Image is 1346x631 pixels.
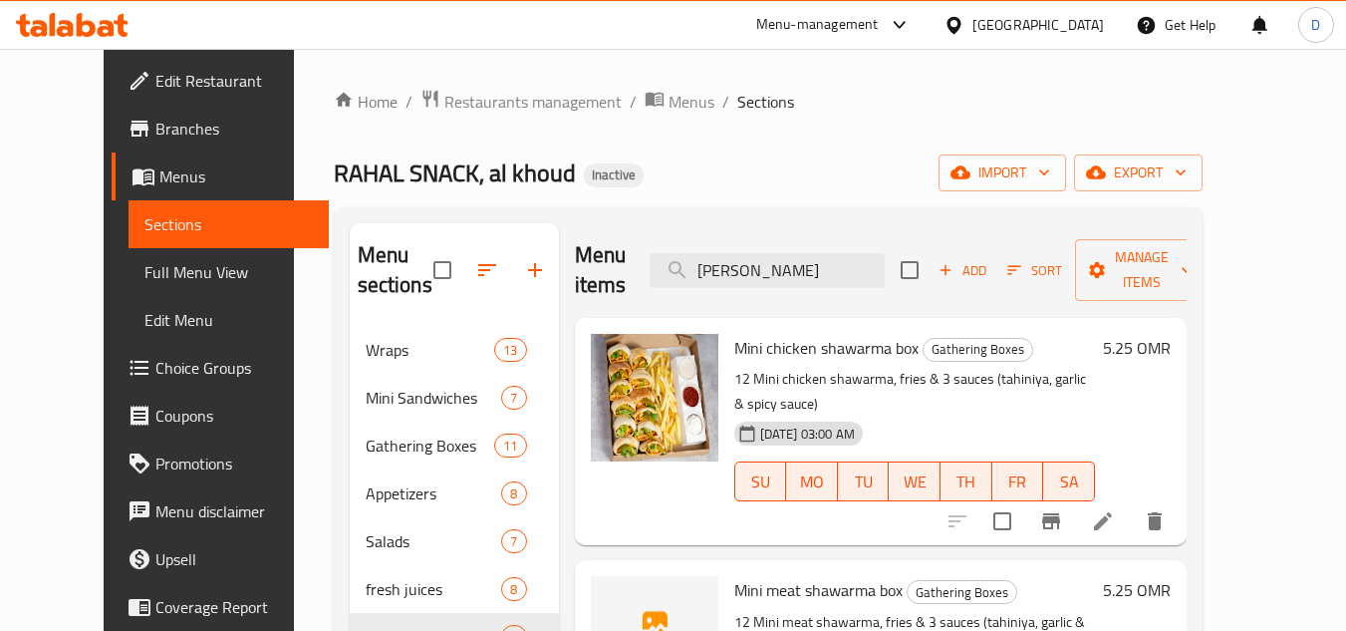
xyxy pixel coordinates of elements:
span: Gathering Boxes [366,434,495,458]
span: 11 [495,437,525,456]
span: 8 [502,580,525,599]
span: Branches [155,117,313,141]
span: Sort [1007,259,1062,282]
button: WE [889,462,941,501]
div: Gathering Boxes11 [350,422,559,470]
div: [GEOGRAPHIC_DATA] [972,14,1104,36]
span: Wraps [366,338,495,362]
span: Coverage Report [155,595,313,619]
span: Edit Restaurant [155,69,313,93]
a: Menus [645,89,714,115]
a: Edit Restaurant [112,57,329,105]
span: Select to update [981,500,1023,542]
span: Promotions [155,452,313,475]
div: Inactive [584,163,644,187]
span: 7 [502,532,525,551]
button: Add [931,255,994,286]
a: Menu disclaimer [112,487,329,535]
span: RAHAL SNACK, al khoud [334,151,576,195]
span: Add [936,259,989,282]
div: items [494,434,526,458]
span: MO [794,468,830,496]
p: 12 Mini chicken shawarma, fries & 3 sauces (tahiniya, garlic & spicy sauce) [734,367,1095,417]
span: SA [1051,468,1087,496]
span: Sort sections [463,246,511,294]
a: Edit Menu [129,296,329,344]
div: Salads7 [350,517,559,565]
button: Sort [1002,255,1067,286]
button: export [1074,155,1203,191]
a: Home [334,90,398,114]
span: WE [897,468,933,496]
a: Edit menu item [1091,509,1115,533]
div: Appetizers8 [350,470,559,517]
span: Coupons [155,404,313,428]
span: Mini meat shawarma box [734,575,903,605]
span: Add item [931,255,994,286]
button: SA [1043,462,1095,501]
a: Full Menu View [129,248,329,296]
button: Branch-specific-item [1027,497,1075,545]
span: Restaurants management [444,90,622,114]
div: items [501,481,526,505]
li: / [630,90,637,114]
span: Appetizers [366,481,502,505]
span: Mini Sandwiches [366,386,502,410]
a: Coverage Report [112,583,329,631]
h6: 5.25 OMR [1103,334,1171,362]
a: Branches [112,105,329,153]
span: export [1090,160,1187,185]
span: TH [948,468,984,496]
button: MO [786,462,838,501]
span: Salads [366,529,502,553]
span: 8 [502,484,525,503]
span: Menu disclaimer [155,499,313,523]
nav: breadcrumb [334,89,1203,115]
span: Mini chicken shawarma box [734,333,919,363]
li: / [405,90,412,114]
span: D [1311,14,1320,36]
div: items [501,577,526,601]
img: Mini chicken shawarma box [591,334,718,462]
span: Select all sections [421,249,463,291]
a: Sections [129,200,329,248]
button: delete [1131,497,1179,545]
span: SU [743,468,779,496]
span: import [954,160,1050,185]
li: / [722,90,729,114]
span: Full Menu View [144,260,313,284]
div: Menu-management [756,13,879,37]
a: Upsell [112,535,329,583]
button: TH [941,462,992,501]
button: SU [734,462,787,501]
span: Sections [144,212,313,236]
button: import [939,155,1066,191]
span: Sort items [994,255,1075,286]
span: Menus [159,164,313,188]
input: search [650,253,885,288]
span: [DATE] 03:00 AM [752,425,863,444]
a: Menus [112,153,329,200]
a: Restaurants management [420,89,622,115]
span: 7 [502,389,525,408]
div: Gathering Boxes [907,580,1017,604]
span: Choice Groups [155,356,313,380]
span: Inactive [584,166,644,183]
div: Mini Sandwiches7 [350,374,559,422]
div: fresh juices8 [350,565,559,613]
span: Gathering Boxes [908,581,1016,604]
a: Choice Groups [112,344,329,392]
a: Coupons [112,392,329,440]
h6: 5.25 OMR [1103,576,1171,604]
h2: Menu sections [358,240,433,300]
span: Menus [669,90,714,114]
span: Gathering Boxes [924,338,1032,361]
button: TU [838,462,890,501]
button: FR [992,462,1044,501]
span: fresh juices [366,577,502,601]
span: Upsell [155,547,313,571]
